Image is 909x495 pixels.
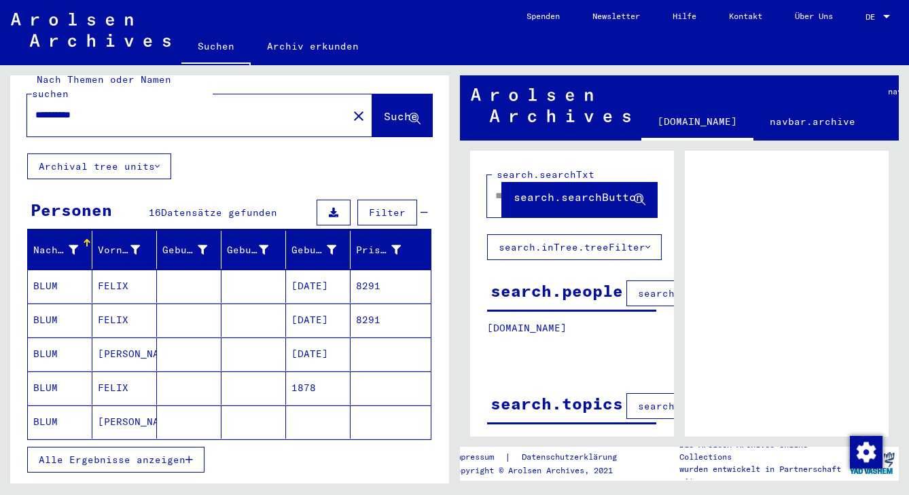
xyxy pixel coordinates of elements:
[850,436,883,469] img: Zustimmung ändern
[161,206,277,219] span: Datensätze gefunden
[227,239,285,261] div: Geburt‏
[372,94,432,136] button: Suche
[345,102,372,129] button: Clear
[356,243,401,257] div: Prisoner #
[28,337,92,371] mat-cell: BLUM
[92,231,157,269] mat-header-cell: Vorname
[33,239,95,261] div: Nachname
[866,12,880,22] span: DE
[286,304,351,337] mat-cell: [DATE]
[487,434,657,477] p: search.topicsGrid.help-1 search.topicsGrid.help-2 search.topicsGrid.manually.
[451,450,633,464] div: |
[181,30,251,65] a: Suchen
[679,463,844,488] p: wurden entwickelt in Partnerschaft mit
[491,278,623,303] div: search.people
[451,450,505,464] a: Impressum
[27,447,204,473] button: Alle Ergebnisse anzeigen
[286,337,351,371] mat-cell: [DATE]
[286,231,351,269] mat-header-cell: Geburtsdatum
[351,270,431,303] mat-cell: 8291
[451,464,633,477] p: Copyright © Arolsen Archives, 2021
[251,30,375,62] a: Archiv erkunden
[92,371,157,405] mat-cell: FELIX
[28,270,92,303] mat-cell: BLUM
[28,304,92,337] mat-cell: BLUM
[11,13,171,47] img: Arolsen_neg.svg
[471,88,630,122] img: Arolsen_neg.svg
[98,239,157,261] div: Vorname
[849,435,882,468] div: Zustimmung ändern
[33,243,78,257] div: Nachname
[221,231,286,269] mat-header-cell: Geburt‏
[638,287,796,299] span: search.columnFilter.filter
[27,153,171,179] button: Archival tree units
[351,304,431,337] mat-cell: 8291
[356,239,418,261] div: Prisoner #
[98,243,140,257] div: Vorname
[149,206,161,219] span: 16
[846,446,897,480] img: yv_logo.png
[351,231,431,269] mat-header-cell: Prisoner #
[28,371,92,405] mat-cell: BLUM
[162,239,224,261] div: Geburtsname
[369,206,406,219] span: Filter
[162,243,207,257] div: Geburtsname
[92,337,157,371] mat-cell: [PERSON_NAME]
[491,391,623,416] div: search.topics
[92,304,157,337] mat-cell: FELIX
[626,280,808,306] button: search.columnFilter.filter
[641,105,753,141] a: [DOMAIN_NAME]
[351,108,367,124] mat-icon: close
[227,243,268,257] div: Geburt‏
[286,270,351,303] mat-cell: [DATE]
[92,270,157,303] mat-cell: FELIX
[39,454,185,466] span: Alle Ergebnisse anzeigen
[502,175,657,217] button: search.searchButton
[31,198,112,222] div: Personen
[514,190,643,204] span: search.searchButton
[511,450,633,464] a: Datenschutzerklärung
[28,231,92,269] mat-header-cell: Nachname
[291,243,336,257] div: Geburtsdatum
[92,405,157,439] mat-cell: [PERSON_NAME]
[286,371,351,405] mat-cell: 1878
[291,239,353,261] div: Geburtsdatum
[384,109,418,123] span: Suche
[487,234,662,260] button: search.inTree.treeFilter
[753,105,872,138] a: navbar.archive
[487,321,656,335] p: [DOMAIN_NAME]
[679,439,844,463] p: Die Arolsen Archives Online-Collections
[28,405,92,439] mat-cell: BLUM
[357,200,417,225] button: Filter
[638,400,796,412] span: search.columnFilter.filter
[497,168,594,181] mat-label: search.searchTxt
[157,231,221,269] mat-header-cell: Geburtsname
[626,393,808,419] button: search.columnFilter.filter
